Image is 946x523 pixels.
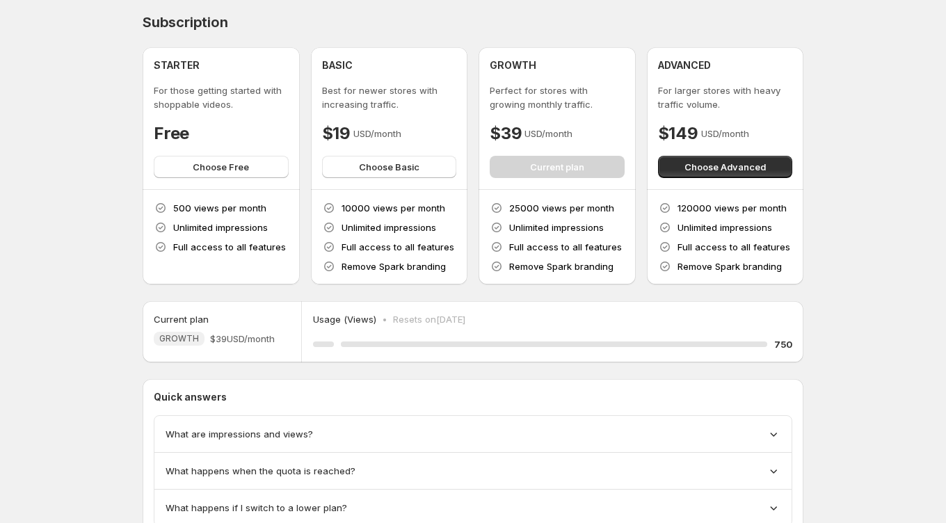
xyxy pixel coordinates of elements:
[393,312,465,326] p: Resets on [DATE]
[154,122,189,145] h4: Free
[173,201,266,215] p: 500 views per month
[701,127,749,140] p: USD/month
[684,160,766,174] span: Choose Advanced
[774,337,792,351] h5: 750
[490,83,625,111] p: Perfect for stores with growing monthly traffic.
[166,464,355,478] span: What happens when the quota is reached?
[322,122,351,145] h4: $19
[658,83,793,111] p: For larger stores with heavy traffic volume.
[154,312,209,326] h5: Current plan
[154,156,289,178] button: Choose Free
[166,427,313,441] span: What are impressions and views?
[678,240,790,254] p: Full access to all features
[342,259,446,273] p: Remove Spark branding
[342,240,454,254] p: Full access to all features
[159,333,199,344] span: GROWTH
[173,240,286,254] p: Full access to all features
[490,122,522,145] h4: $39
[509,220,604,234] p: Unlimited impressions
[193,160,249,174] span: Choose Free
[353,127,401,140] p: USD/month
[143,14,228,31] h4: Subscription
[313,312,376,326] p: Usage (Views)
[678,220,772,234] p: Unlimited impressions
[154,83,289,111] p: For those getting started with shoppable videos.
[678,201,787,215] p: 120000 views per month
[509,259,614,273] p: Remove Spark branding
[509,201,614,215] p: 25000 views per month
[342,201,445,215] p: 10000 views per month
[490,58,536,72] h4: GROWTH
[322,58,353,72] h4: BASIC
[359,160,419,174] span: Choose Basic
[509,240,622,254] p: Full access to all features
[658,156,793,178] button: Choose Advanced
[154,58,200,72] h4: STARTER
[322,83,457,111] p: Best for newer stores with increasing traffic.
[342,220,436,234] p: Unlimited impressions
[382,312,387,326] p: •
[166,501,347,515] span: What happens if I switch to a lower plan?
[210,332,275,346] span: $39 USD/month
[154,390,792,404] p: Quick answers
[658,122,698,145] h4: $149
[658,58,711,72] h4: ADVANCED
[322,156,457,178] button: Choose Basic
[524,127,572,140] p: USD/month
[173,220,268,234] p: Unlimited impressions
[678,259,782,273] p: Remove Spark branding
